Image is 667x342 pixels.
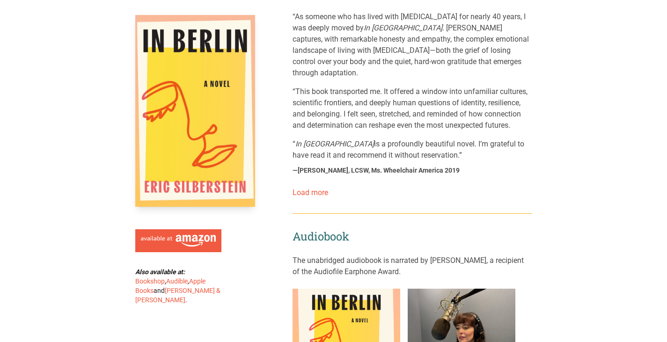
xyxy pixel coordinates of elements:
[293,86,532,131] p: “This book transported me. It offered a window into unfamiliar cultures, scientific frontiers, an...
[135,267,225,305] div: , , and .
[293,166,460,175] cite: —[PERSON_NAME], LCSW, Ms. Wheelchair America 2019
[293,138,532,161] p: “ is a profoundly beautiful novel. I’m grateful to have read it and recommend it without reservat...
[135,15,255,207] img: Cover of In Berlin
[293,255,532,277] p: The unabridged audiobook is narrated by [PERSON_NAME], a recipient of the Audiofile Earphone Award.
[166,277,188,285] a: Audible
[135,277,165,285] a: Bookshop
[293,188,328,197] a: Load more
[135,287,220,304] a: [PERSON_NAME] & [PERSON_NAME]
[293,11,532,79] p: “As someone who has lived with [MEDICAL_DATA] for nearly 40 years, I was deeply moved by . [PERSO...
[141,235,216,247] img: Available at Amazon
[364,23,442,32] i: In [GEOGRAPHIC_DATA]
[293,229,532,244] h2: Audiobook
[135,268,185,276] b: Also available at:
[295,139,374,148] i: In [GEOGRAPHIC_DATA]
[135,226,221,253] a: Available at Amazon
